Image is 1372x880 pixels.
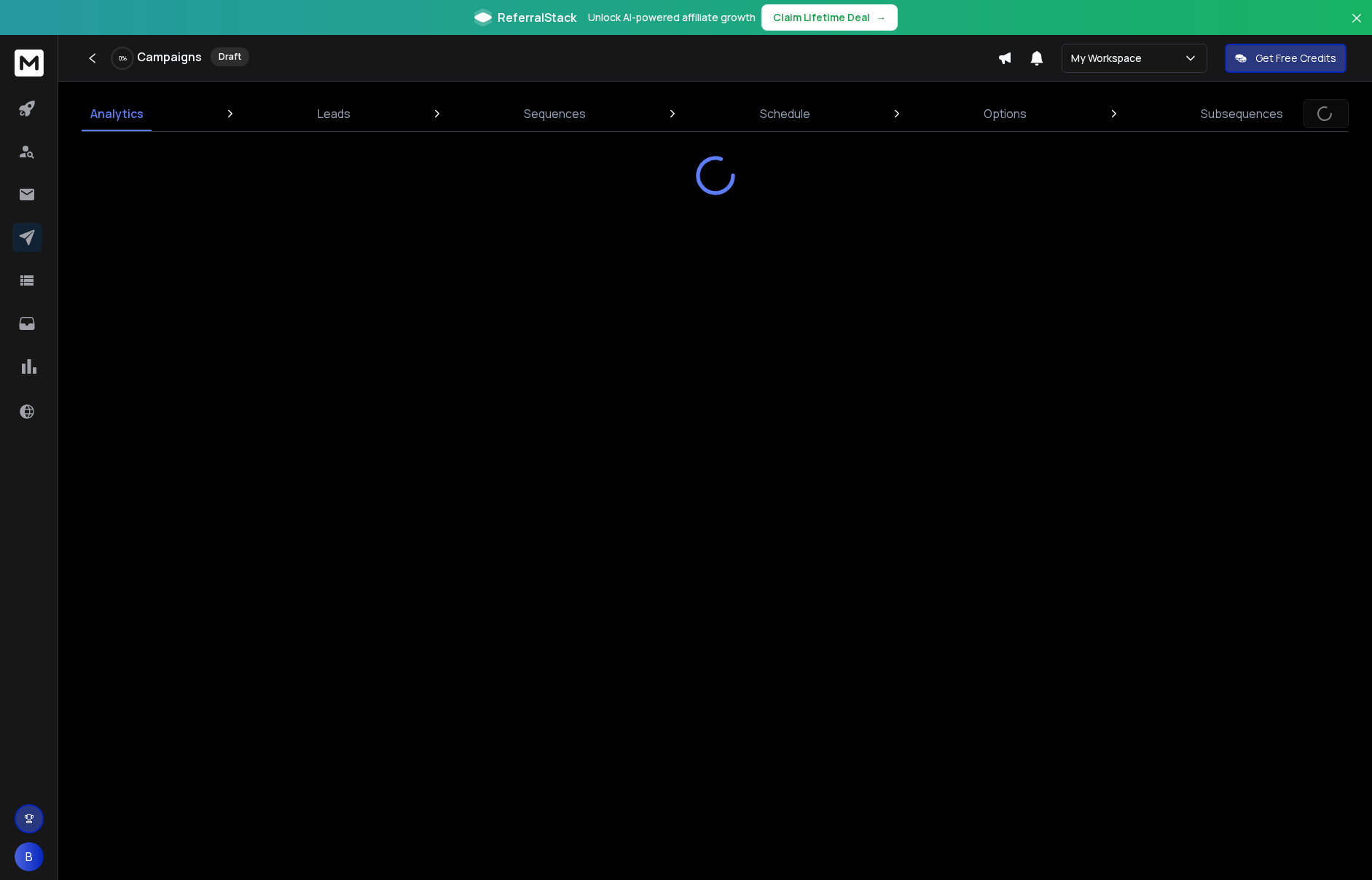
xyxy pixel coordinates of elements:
a: Options [975,96,1035,131]
button: Get Free Credits [1225,44,1346,73]
span: → [876,10,886,25]
div: Draft [211,47,249,66]
span: ReferralStack [498,9,576,26]
a: Sequences [515,96,595,131]
a: Schedule [751,96,819,131]
p: Schedule [760,105,810,122]
p: Subsequences [1201,105,1283,122]
a: Subsequences [1192,96,1292,131]
p: Sequences [524,105,586,122]
p: Get Free Credits [1255,51,1336,66]
p: Options [984,105,1027,122]
p: Analytics [90,105,144,122]
p: 0 % [119,54,127,63]
p: Leads [318,105,350,122]
p: Unlock AI-powered affiliate growth [588,10,756,25]
a: Analytics [82,96,152,131]
button: B [15,842,44,871]
button: Claim Lifetime Deal→ [761,4,898,31]
p: My Workspace [1071,51,1148,66]
button: Close banner [1347,9,1366,44]
h1: Campaigns [137,48,202,66]
a: Leads [309,96,359,131]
